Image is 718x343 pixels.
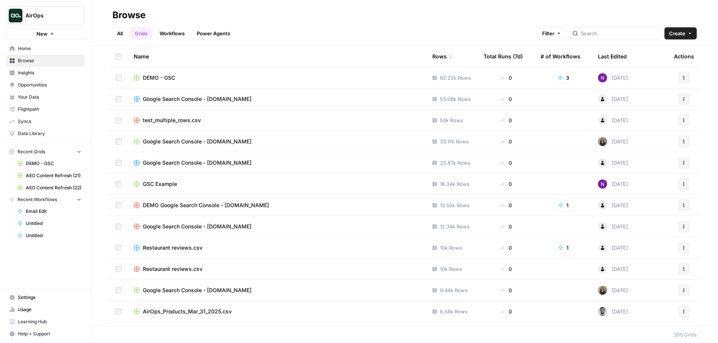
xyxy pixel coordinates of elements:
[440,265,462,273] span: 10k Rows
[36,30,47,38] span: New
[598,179,607,189] img: kedmmdess6i2jj5txyq6cw0yj4oc
[14,217,85,230] a: Untitled
[598,201,628,210] div: [DATE]
[440,244,462,252] span: 10k Rows
[484,308,528,315] div: 0
[143,74,175,82] span: DEMO - GSC
[553,72,574,84] button: 3
[484,138,528,145] div: 0
[134,180,420,188] a: GSC Example
[537,27,566,39] button: Filter
[134,286,420,294] a: Google Search Console - [DOMAIN_NAME]
[598,73,628,82] div: [DATE]
[143,180,177,188] span: GSC Example
[14,170,85,182] a: AEO Content Refresh (21)
[134,46,420,67] div: Name
[18,318,81,325] span: Learning Hub
[598,222,628,231] div: [DATE]
[134,201,420,209] a: DEMO Google Search Console - [DOMAIN_NAME]
[484,74,528,82] div: 0
[26,208,81,215] span: Email Edit
[26,184,81,191] span: AEO Content Refresh (22)
[598,264,628,274] div: [DATE]
[674,46,694,67] div: Actions
[484,201,528,209] div: 0
[6,28,85,39] button: New
[440,159,470,167] span: 23.87k Rows
[143,95,251,103] span: Google Search Console - [DOMAIN_NAME]
[9,9,22,22] img: AirOps Logo
[18,45,81,52] span: Home
[6,194,85,205] button: Recent Workflows
[6,103,85,115] a: Flightpath
[6,291,85,304] a: Settings
[18,306,81,313] span: Usage
[484,265,528,273] div: 0
[484,223,528,230] div: 0
[143,159,251,167] span: Google Search Console - [DOMAIN_NAME]
[484,286,528,294] div: 0
[134,223,420,230] a: Google Search Console - [DOMAIN_NAME]
[143,201,269,209] span: DEMO Google Search Console - [DOMAIN_NAME]
[432,46,453,67] div: Rows
[440,180,470,188] span: 18.34k Rows
[6,42,85,55] a: Home
[674,331,697,338] div: 355 Grids
[17,148,45,155] span: Recent Grids
[18,57,81,64] span: Browse
[6,304,85,316] a: Usage
[130,27,152,39] a: Grids
[6,6,85,25] button: Workspace: AirOps
[484,244,528,252] div: 0
[440,74,471,82] span: 62.22k Rows
[6,55,85,67] a: Browse
[484,159,528,167] div: 0
[598,286,628,295] div: [DATE]
[6,328,85,340] button: Help + Support
[440,95,471,103] span: 53.08k Rows
[542,30,554,37] span: Filter
[134,138,420,145] a: Google Search Console - [DOMAIN_NAME]
[18,130,81,137] span: Data Library
[598,137,607,146] img: n04lk3h3q0iujb8nvuuepb5yxxxi
[14,230,85,242] a: Untitled
[598,94,628,104] div: [DATE]
[598,307,628,316] div: [DATE]
[6,67,85,79] a: Insights
[26,220,81,227] span: Untitled
[440,201,470,209] span: 13.55k Rows
[598,46,627,67] div: Last Edited
[598,158,628,167] div: [DATE]
[18,330,81,337] span: Help + Support
[112,9,145,21] div: Browse
[143,138,251,145] span: Google Search Console - [DOMAIN_NAME]
[143,308,232,315] span: AirOps_Products_Mar_31_2025.csv
[6,91,85,103] a: Your Data
[26,172,81,179] span: AEO Content Refresh (21)
[598,179,628,189] div: [DATE]
[134,265,420,273] a: Restaurant reviews.csv
[143,265,202,273] span: Restaurant reviews.csv
[143,244,202,252] span: Restaurant reviews.csv
[669,30,685,37] span: Create
[18,82,81,88] span: Opportunities
[6,115,85,127] a: Syncs
[14,205,85,217] a: Email Edit
[440,138,469,145] span: 33.17k Rows
[25,12,71,19] span: AirOps
[26,160,81,167] span: DEMO - GSC
[581,30,658,37] input: Search
[134,116,420,124] a: test_multiple_rows.csv
[17,196,57,203] span: Recent Workflows
[484,46,523,67] div: Total Runs (7d)
[155,27,189,39] a: Workflows
[6,316,85,328] a: Learning Hub
[134,159,420,167] a: Google Search Console - [DOMAIN_NAME]
[6,127,85,140] a: Data Library
[134,74,420,82] a: DEMO - GSC
[143,223,251,230] span: Google Search Console - [DOMAIN_NAME]
[26,232,81,239] span: Untitled
[134,95,420,103] a: Google Search Console - [DOMAIN_NAME]
[18,106,81,113] span: Flightpath
[440,223,470,230] span: 12.34k Rows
